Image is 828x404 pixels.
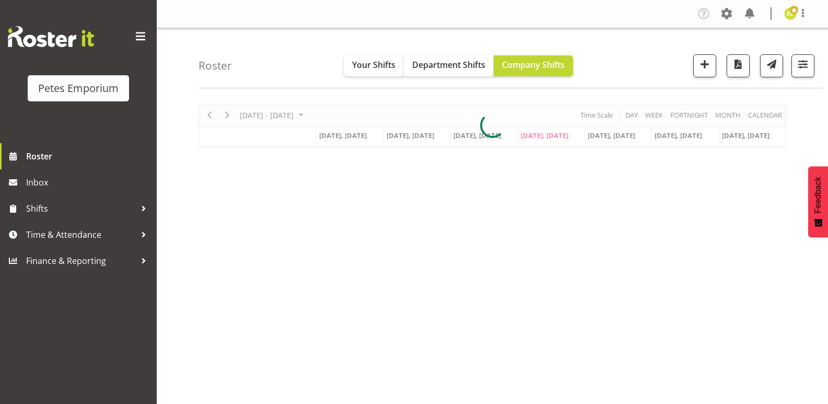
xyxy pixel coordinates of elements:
[8,26,94,47] img: Rosterit website logo
[791,54,814,77] button: Filter Shifts
[26,253,136,269] span: Finance & Reporting
[494,55,573,76] button: Company Shifts
[760,54,783,77] button: Send a list of all shifts for the selected filtered period to all rostered employees.
[344,55,404,76] button: Your Shifts
[26,175,151,190] span: Inbox
[352,59,395,71] span: Your Shifts
[784,7,797,20] img: emma-croft7499.jpg
[26,201,136,216] span: Shifts
[502,59,565,71] span: Company Shifts
[693,54,716,77] button: Add a new shift
[26,148,151,164] span: Roster
[412,59,485,71] span: Department Shifts
[808,166,828,237] button: Feedback - Show survey
[199,60,232,72] h4: Roster
[404,55,494,76] button: Department Shifts
[727,54,750,77] button: Download a PDF of the roster according to the set date range.
[813,177,823,213] span: Feedback
[38,80,119,96] div: Petes Emporium
[26,227,136,243] span: Time & Attendance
